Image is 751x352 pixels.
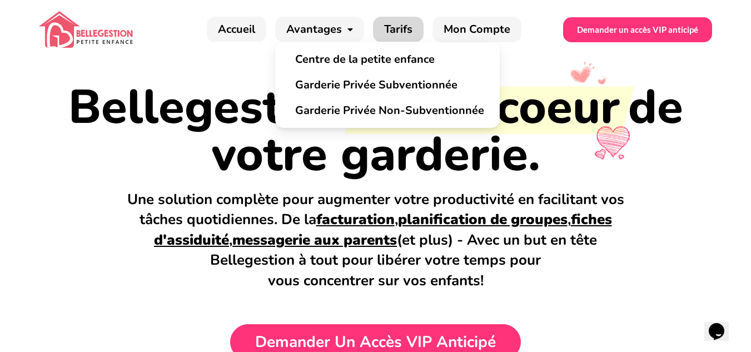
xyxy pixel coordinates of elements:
[255,334,496,350] span: Demander un accès VIP anticipé
[563,17,712,42] a: Demander un accès VIP anticipé
[316,210,395,229] span: facturation
[275,17,364,42] a: Avantages
[280,98,495,123] a: Garderie Privée Non-Subventionnée
[232,230,397,250] span: messagerie aux parents
[126,190,626,291] h3: Une solution complète pour augmenter votre productivité en facilitant vos tâches quotidiennes. De...
[351,84,628,131] span: est le coeur
[704,308,740,341] iframe: chat widget
[154,210,612,249] span: fiches d'assiduité
[275,42,500,128] ul: Avantages
[280,47,495,72] a: Centre de la petite enfance
[280,72,495,98] a: Garderie Privée Subventionnée
[569,62,596,83] img: bellegestion_heart3
[48,84,704,179] h1: Bellegestion de votre garderie.
[398,210,568,229] span: planification de groupes
[373,17,424,42] a: Tarifs
[590,126,634,160] img: bellegestion_heart2
[207,17,266,42] a: Accueil
[432,17,521,42] a: Mon Compte
[577,26,698,34] span: Demander un accès VIP anticipé
[597,76,608,85] img: bellegestion_heart3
